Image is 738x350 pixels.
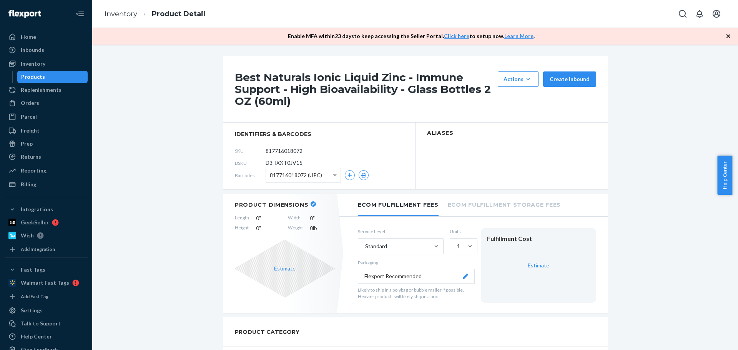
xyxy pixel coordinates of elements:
a: Settings [5,304,88,317]
div: Products [21,73,45,81]
span: 0 [310,214,335,222]
a: Orders [5,97,88,109]
input: Standard [364,242,365,250]
div: Reporting [21,167,47,174]
span: 0 [256,224,281,232]
span: Length [235,214,249,222]
button: Flexport Recommended [358,269,475,284]
a: Add Integration [5,245,88,254]
a: Click here [444,33,469,39]
span: " [259,225,261,231]
p: Packaging [358,259,475,266]
p: Likely to ship in a polybag or bubble mailer if possible. Heavier products will likely ship in a ... [358,287,475,300]
div: Parcel [21,113,37,121]
span: D3HXXT0JV15 [266,159,303,167]
div: Walmart Fast Tags [21,279,69,287]
div: Home [21,33,36,41]
a: Returns [5,151,88,163]
label: Units [450,228,475,235]
button: Estimate [274,265,296,272]
h2: Aliases [427,130,596,136]
div: Returns [21,153,41,161]
div: Freight [21,127,40,134]
div: Replenishments [21,86,61,94]
h2: Product Dimensions [235,201,309,208]
a: Products [17,71,88,83]
span: 0 lb [310,224,335,232]
div: Integrations [21,206,53,213]
iframe: Opens a widget where you can chat to one of our agents [689,327,730,346]
a: Inbounds [5,44,88,56]
button: Open notifications [692,6,707,22]
button: Fast Tags [5,264,88,276]
a: Billing [5,178,88,191]
div: Add Integration [21,246,55,252]
a: Freight [5,124,88,137]
span: identifiers & barcodes [235,130,404,138]
button: Open account menu [709,6,724,22]
button: Actions [498,71,539,87]
div: Inbounds [21,46,44,54]
a: Reporting [5,164,88,177]
span: DSKU [235,160,266,166]
a: Help Center [5,330,88,343]
span: Weight [288,224,303,232]
span: SKU [235,148,266,154]
span: Width [288,214,303,222]
div: Fulfillment Cost [487,234,590,243]
h1: Best Naturals Ionic Liquid Zinc - Immune Support - High Bioavailability - Glass Bottles 2 OZ (60ml) [235,71,494,107]
button: Integrations [5,203,88,216]
a: Walmart Fast Tags [5,277,88,289]
a: Replenishments [5,84,88,96]
div: Orders [21,99,39,107]
span: 817716018072 (UPC) [270,169,322,182]
div: Help Center [21,333,52,340]
a: Prep [5,138,88,150]
div: Inventory [21,60,45,68]
div: 1 [457,242,460,250]
div: Standard [365,242,387,250]
a: Add Fast Tag [5,292,88,301]
button: Open Search Box [675,6,690,22]
a: Home [5,31,88,43]
span: 0 [256,214,281,222]
button: Close Navigation [72,6,88,22]
span: " [313,215,315,221]
div: Prep [21,140,33,148]
button: Help Center [717,156,732,195]
div: Talk to Support [21,320,61,327]
a: Wish [5,229,88,242]
input: 1 [456,242,457,250]
p: Enable MFA within 23 days to keep accessing the Seller Portal. to setup now. . [288,32,535,40]
div: Fast Tags [21,266,45,274]
a: Estimate [528,262,549,269]
a: GeekSeller [5,216,88,229]
a: Parcel [5,111,88,123]
li: Ecom Fulfillment Fees [358,194,439,216]
a: Product Detail [152,10,205,18]
img: Flexport logo [8,10,41,18]
a: Learn More [504,33,534,39]
h2: PRODUCT CATEGORY [235,325,299,339]
div: Wish [21,232,34,239]
span: Height [235,224,249,232]
button: Talk to Support [5,317,88,330]
ol: breadcrumbs [98,3,211,25]
label: Service Level [358,228,444,235]
button: Create inbound [543,71,596,87]
div: Actions [504,75,533,83]
div: Billing [21,181,37,188]
span: Barcodes [235,172,266,179]
span: " [259,215,261,221]
div: Add Fast Tag [21,293,48,300]
div: Settings [21,307,43,314]
li: Ecom Fulfillment Storage Fees [448,194,561,215]
a: Inventory [5,58,88,70]
div: GeekSeller [21,219,49,226]
a: Inventory [105,10,137,18]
